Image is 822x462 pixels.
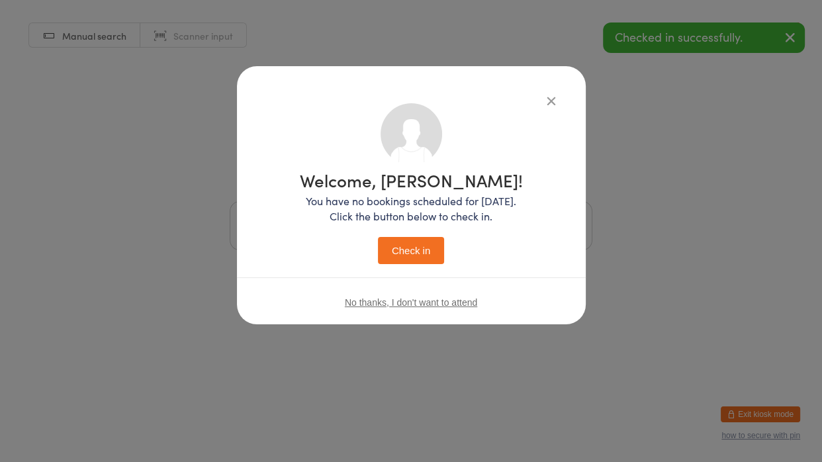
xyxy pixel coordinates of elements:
h1: Welcome, [PERSON_NAME]! [300,171,523,189]
p: You have no bookings scheduled for [DATE]. Click the button below to check in. [300,193,523,224]
button: No thanks, I don't want to attend [345,297,477,308]
button: Check in [378,237,444,264]
img: no_photo.png [381,103,442,165]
